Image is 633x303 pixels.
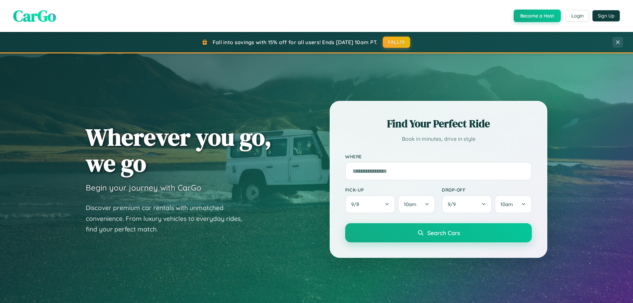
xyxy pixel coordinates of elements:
[514,10,561,22] button: Become a Host
[345,116,532,131] h2: Find Your Perfect Ride
[398,195,435,213] button: 10am
[427,229,460,236] span: Search Cars
[448,201,459,207] span: 9 / 9
[592,10,620,21] button: Sign Up
[345,187,435,193] label: Pick-up
[345,223,532,242] button: Search Cars
[442,187,532,193] label: Drop-off
[404,201,416,207] span: 10am
[383,37,410,48] button: FALL15
[86,183,201,193] h3: Begin your journey with CarGo
[345,134,532,144] p: Book in minutes, drive in style
[213,39,378,45] span: Fall into savings with 15% off for all users! Ends [DATE] 10am PT.
[345,195,395,213] button: 9/8
[351,201,362,207] span: 9 / 8
[345,154,532,159] label: Where
[566,10,589,22] button: Login
[442,195,492,213] button: 9/9
[500,201,513,207] span: 10am
[13,5,56,27] span: CarGo
[86,202,251,235] p: Discover premium car rentals with unmatched convenience. From luxury vehicles to everyday rides, ...
[495,195,532,213] button: 10am
[86,124,272,176] h1: Wherever you go, we go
